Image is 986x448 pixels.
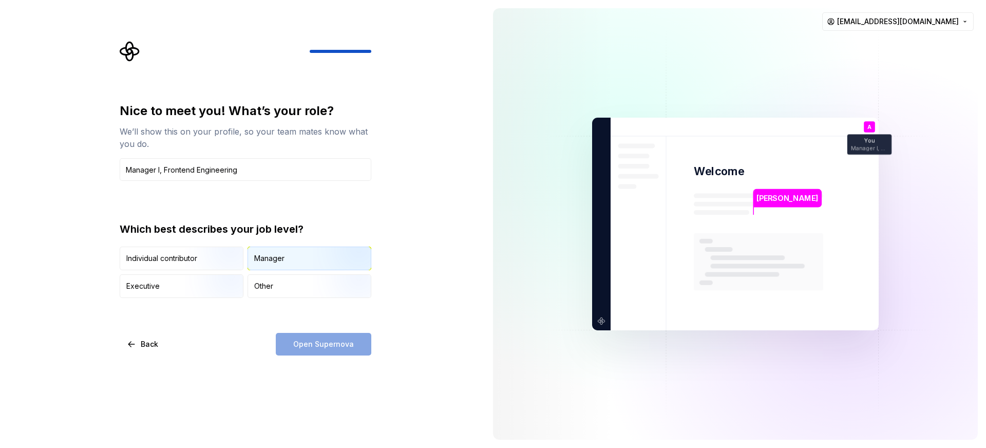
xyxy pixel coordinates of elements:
div: We’ll show this on your profile, so your team mates know what you do. [120,125,371,150]
p: Welcome [694,164,744,179]
svg: Supernova Logo [120,41,140,62]
div: Individual contributor [126,253,197,264]
span: Back [141,339,158,349]
div: Other [254,281,273,291]
p: A [867,124,871,130]
p: [PERSON_NAME] [756,193,818,204]
div: Manager [254,253,285,264]
div: Executive [126,281,160,291]
div: Which best describes your job level? [120,222,371,236]
button: [EMAIL_ADDRESS][DOMAIN_NAME] [822,12,974,31]
button: Back [120,333,167,356]
div: Nice to meet you! What’s your role? [120,103,371,119]
p: You [864,138,875,144]
p: Manager I, Frontend Engineering [851,145,888,151]
input: Job title [120,158,371,181]
span: [EMAIL_ADDRESS][DOMAIN_NAME] [837,16,959,27]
